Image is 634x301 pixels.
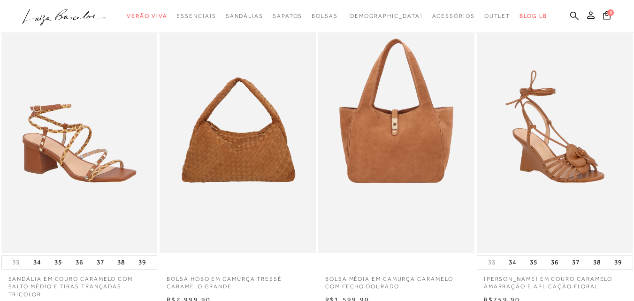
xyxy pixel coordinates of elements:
[432,13,475,19] span: Acessórios
[569,256,582,269] button: 37
[273,8,302,25] a: categoryNavScreenReaderText
[160,20,315,252] a: BOLSA HOBO EM CAMURÇA TRESSÊ CARAMELO GRANDE BOLSA HOBO EM CAMURÇA TRESSÊ CARAMELO GRANDE
[226,8,263,25] a: categoryNavScreenReaderText
[9,258,23,267] button: 33
[127,8,167,25] a: categoryNavScreenReaderText
[611,256,625,269] button: 39
[136,256,149,269] button: 39
[548,256,561,269] button: 36
[478,20,632,252] img: SANDÁLIA ANABELA EM COURO CARAMELO AMARRAÇÃO E APLICAÇÃO FLORAL
[94,256,107,269] button: 37
[2,20,157,252] a: SANDÁLIA EM COURO CARAMELO COM SALTO MÉDIO E TIRAS TRANÇADAS TRICOLOR SANDÁLIA EM COURO CARAMELO ...
[432,8,475,25] a: categoryNavScreenReaderText
[319,20,474,252] img: BOLSA MÉDIA EM CAMURÇA CARAMELO COM FECHO DOURADO
[312,8,338,25] a: categoryNavScreenReaderText
[226,13,263,19] span: Sandálias
[484,13,511,19] span: Outlet
[160,20,315,252] img: BOLSA HOBO EM CAMURÇA TRESSÊ CARAMELO GRANDE
[73,256,86,269] button: 36
[590,256,603,269] button: 38
[484,8,511,25] a: categoryNavScreenReaderText
[176,13,216,19] span: Essenciais
[160,270,316,291] a: BOLSA HOBO EM CAMURÇA TRESSÊ CARAMELO GRANDE
[318,270,474,291] a: BOLSA MÉDIA EM CAMURÇA CARAMELO COM FECHO DOURADO
[319,20,474,252] a: BOLSA MÉDIA EM CAMURÇA CARAMELO COM FECHO DOURADO BOLSA MÉDIA EM CAMURÇA CARAMELO COM FECHO DOURADO
[115,256,128,269] button: 38
[527,256,540,269] button: 35
[312,13,338,19] span: Bolsas
[485,258,498,267] button: 33
[1,270,158,299] a: SANDÁLIA EM COURO CARAMELO COM SALTO MÉDIO E TIRAS TRANÇADAS TRICOLOR
[477,270,633,291] a: [PERSON_NAME] EM COURO CARAMELO AMARRAÇÃO E APLICAÇÃO FLORAL
[176,8,216,25] a: categoryNavScreenReaderText
[519,13,547,19] span: BLOG LB
[478,20,632,252] a: SANDÁLIA ANABELA EM COURO CARAMELO AMARRAÇÃO E APLICAÇÃO FLORAL SANDÁLIA ANABELA EM COURO CARAMEL...
[127,13,167,19] span: Verão Viva
[519,8,547,25] a: BLOG LB
[506,256,519,269] button: 34
[2,20,157,252] img: SANDÁLIA EM COURO CARAMELO COM SALTO MÉDIO E TIRAS TRANÇADAS TRICOLOR
[273,13,302,19] span: Sapatos
[600,10,613,23] button: 0
[347,13,423,19] span: [DEMOGRAPHIC_DATA]
[607,9,614,16] span: 0
[31,256,44,269] button: 34
[347,8,423,25] a: noSubCategoriesText
[52,256,65,269] button: 35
